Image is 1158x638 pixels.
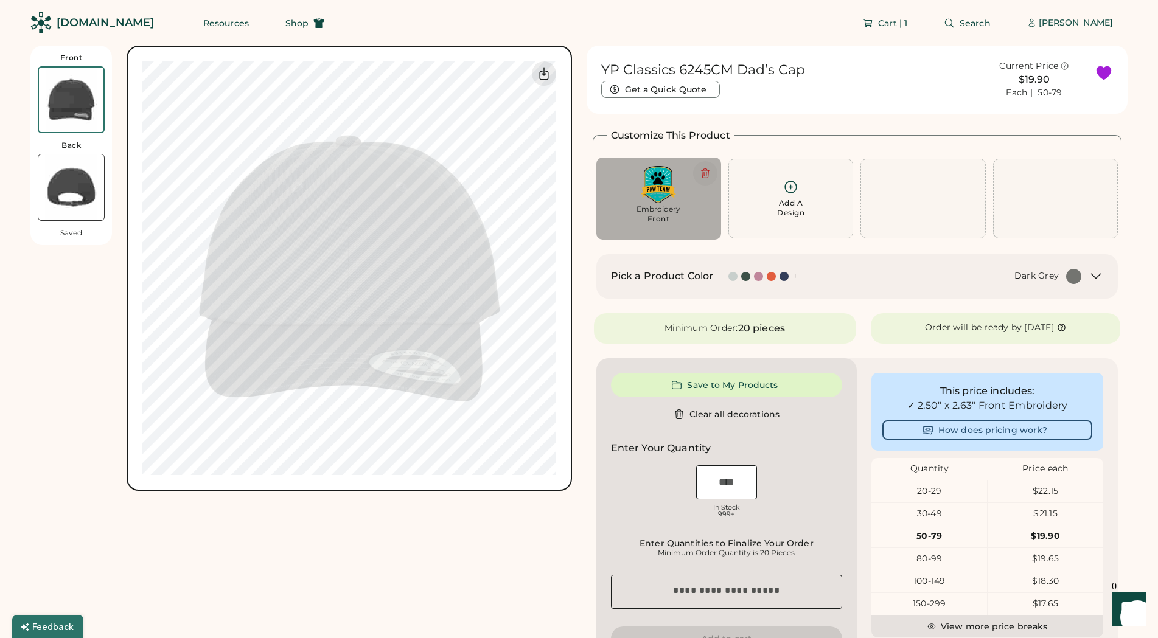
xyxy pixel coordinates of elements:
div: $22.15 [988,485,1103,498]
button: Shop [271,11,339,35]
div: $19.90 [981,72,1087,87]
div: Minimum Order: [664,322,738,335]
div: [DOMAIN_NAME] [57,15,154,30]
div: Quantity [871,463,987,475]
div: Each | 50-79 [1006,87,1062,99]
button: Resources [189,11,263,35]
button: Save to My Products [611,373,843,397]
button: Search [929,11,1005,35]
div: 150-299 [871,598,987,610]
div: Download Front Mockup [532,61,556,86]
button: Get a Quick Quote [601,81,720,98]
div: 20-29 [871,485,987,498]
iframe: Front Chat [1100,583,1153,636]
h2: Enter Your Quantity [611,441,711,456]
div: 80-99 [871,553,987,565]
button: Cart | 1 [848,11,922,35]
h2: Customize This Product [611,128,730,143]
button: Clear all decorations [611,402,843,426]
div: ✓ 2.50" x 2.63" Front Embroidery [882,398,1092,413]
div: Add A Design [777,198,804,218]
div: Embroidery [605,204,713,214]
h2: Pick a Product Color [611,269,714,283]
h1: YP Classics 6245CM Dad’s Cap [601,61,805,78]
div: Order will be ready by [925,322,1022,334]
div: This price includes: [882,384,1092,398]
div: 20 pieces [738,321,785,336]
span: Search [960,19,991,27]
div: $17.65 [988,598,1103,610]
div: Minimum Order Quantity is 20 Pieces [615,548,839,558]
img: YP Classics 6245CM Dark Grey Front Thumbnail [39,68,103,132]
div: $19.90 [988,530,1103,543]
div: In Stock 999+ [696,504,757,518]
button: How does pricing work? [882,420,1092,440]
button: Delete this decoration. [693,161,717,186]
div: Price each [988,463,1103,475]
div: Dark Grey [1014,270,1059,282]
span: Cart | 1 [878,19,907,27]
div: + [792,269,798,283]
div: Front [60,53,83,63]
div: $19.65 [988,553,1103,565]
button: View more price breaks [871,615,1103,637]
div: 50-79 [871,530,987,543]
div: $18.30 [988,575,1103,588]
div: $21.15 [988,508,1103,520]
img: Rendered Logo - Screens [30,12,52,33]
div: Front [647,214,670,224]
span: Shop [285,19,309,27]
img: YP Classics 6245CM Dark Grey Back Thumbnail [38,154,104,220]
div: Saved [60,228,82,238]
div: Enter Quantities to Finalize Your Order [615,538,839,548]
div: 100-149 [871,575,987,588]
img: PAW-TEAMu.logo-editable.jpg [605,166,713,203]
div: [PERSON_NAME] [1039,17,1113,29]
div: 30-49 [871,508,987,520]
div: Back [61,140,81,150]
div: [DATE] [1024,322,1054,334]
div: Current Price [999,60,1058,72]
